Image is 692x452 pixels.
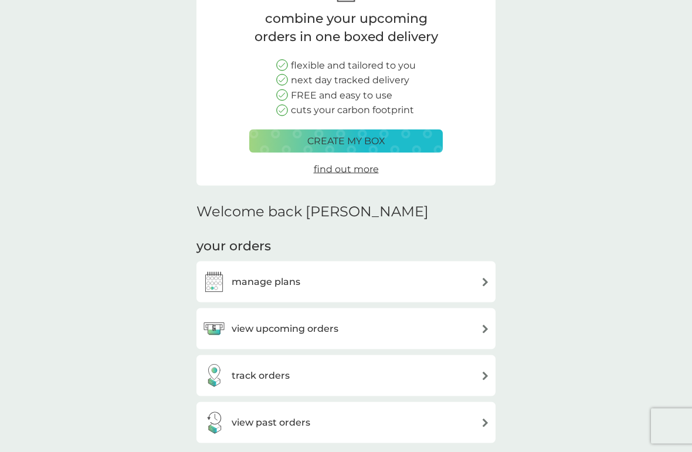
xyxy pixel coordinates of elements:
p: combine your upcoming orders in one boxed delivery [249,10,443,46]
span: find out more [314,164,379,175]
img: arrow right [481,325,490,334]
p: cuts your carbon footprint [291,103,414,118]
p: create my box [307,134,385,149]
h3: manage plans [232,274,300,290]
a: find out more [314,162,379,177]
img: arrow right [481,372,490,380]
h2: Welcome back [PERSON_NAME] [196,203,429,220]
button: create my box [249,130,443,153]
h3: view past orders [232,415,310,430]
p: next day tracked delivery [291,73,409,88]
h3: view upcoming orders [232,321,338,337]
p: flexible and tailored to you [291,58,416,73]
h3: your orders [196,237,271,256]
img: arrow right [481,419,490,427]
p: FREE and easy to use [291,88,392,103]
h3: track orders [232,368,290,383]
img: arrow right [481,278,490,287]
